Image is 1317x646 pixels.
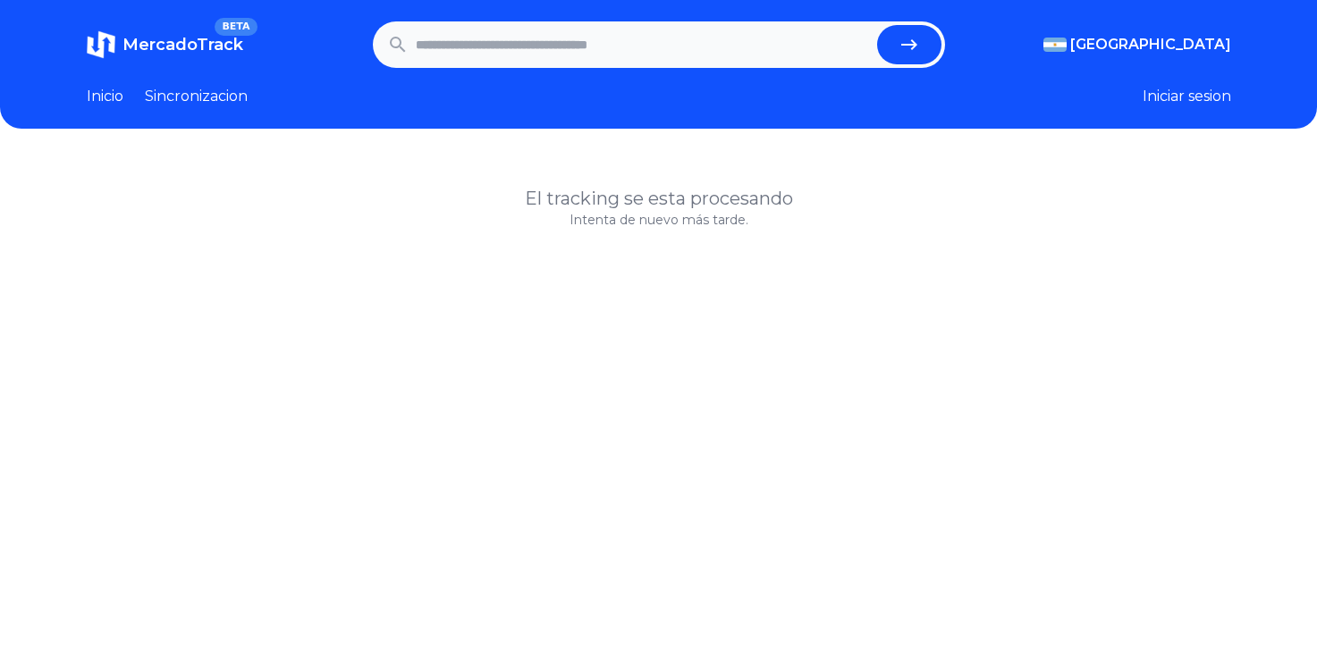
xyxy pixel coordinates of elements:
[87,86,123,107] a: Inicio
[87,211,1231,229] p: Intenta de nuevo más tarde.
[87,30,243,59] a: MercadoTrackBETA
[1070,34,1231,55] span: [GEOGRAPHIC_DATA]
[215,18,257,36] span: BETA
[1043,38,1067,52] img: Argentina
[87,30,115,59] img: MercadoTrack
[122,35,243,55] span: MercadoTrack
[1043,34,1231,55] button: [GEOGRAPHIC_DATA]
[87,186,1231,211] h1: El tracking se esta procesando
[1143,86,1231,107] button: Iniciar sesion
[145,86,248,107] a: Sincronizacion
